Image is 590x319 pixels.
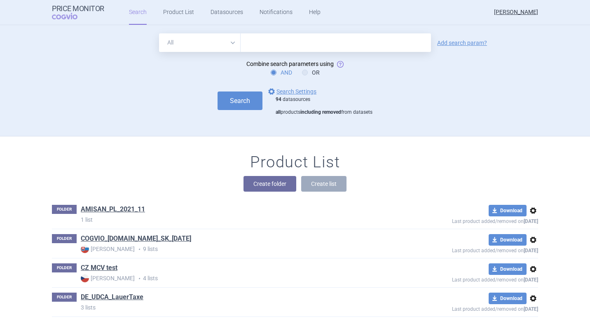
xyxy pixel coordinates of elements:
[52,234,77,243] p: FOLDER
[300,109,341,115] strong: including removed
[489,205,527,216] button: Download
[52,13,89,19] span: COGVIO
[81,205,145,216] h1: AMISAN_PL_2021_11
[81,274,89,282] img: CZ
[250,153,340,172] h1: Product List
[52,205,77,214] p: FOLDER
[489,263,527,275] button: Download
[81,274,135,282] strong: [PERSON_NAME]
[301,176,347,192] button: Create list
[81,293,143,302] a: DE_UDCA_LauerTaxe
[81,205,145,214] a: AMISAN_PL_2021_11
[135,274,143,283] i: •
[81,263,117,272] a: CZ MCV test
[276,96,281,102] strong: 94
[81,303,392,312] p: 3 lists
[81,263,117,274] h1: CZ MCV test
[489,293,527,304] button: Download
[81,245,89,253] img: SK
[81,245,135,253] strong: [PERSON_NAME]
[392,275,538,283] p: Last product added/removed on
[271,68,292,77] label: AND
[276,109,281,115] strong: all
[81,293,143,303] h1: DE_UDCA_LauerTaxe
[489,234,527,246] button: Download
[243,176,296,192] button: Create folder
[392,304,538,312] p: Last product added/removed on
[302,68,320,77] label: OR
[246,61,334,67] span: Combine search parameters using
[524,248,538,253] strong: [DATE]
[524,218,538,224] strong: [DATE]
[52,5,104,20] a: Price MonitorCOGVIO
[81,234,191,243] a: COGVIO_[DOMAIN_NAME]_SK_[DATE]
[276,96,372,116] div: datasources products from datasets
[392,246,538,253] p: Last product added/removed on
[437,40,487,46] a: Add search param?
[135,245,143,253] i: •
[392,216,538,224] p: Last product added/removed on
[524,306,538,312] strong: [DATE]
[81,216,392,224] p: 1 list
[267,87,316,96] a: Search Settings
[81,274,392,283] p: 4 lists
[218,91,262,110] button: Search
[81,245,392,253] p: 9 lists
[81,234,191,245] h1: COGVIO_Pro.Med_SK_26.3.2021
[52,5,104,13] strong: Price Monitor
[52,263,77,272] p: FOLDER
[52,293,77,302] p: FOLDER
[524,277,538,283] strong: [DATE]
